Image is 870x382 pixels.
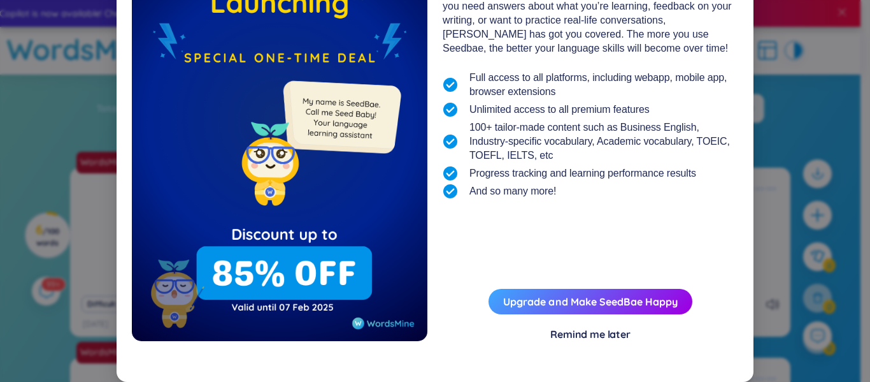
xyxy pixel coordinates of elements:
span: Progress tracking and learning performance results [469,166,696,180]
span: Unlimited access to all premium features [469,103,650,117]
img: minionSeedbaeMessage.35ffe99e.png [277,55,404,182]
span: Full access to all platforms, including webapp, mobile app, browser extensions [469,71,738,99]
span: And so many more! [469,184,556,198]
span: 100+ tailor-made content such as Business English, Industry-specific vocabulary, Academic vocabul... [469,121,738,163]
button: Upgrade and Make SeedBae Happy [488,289,692,314]
div: Remind me later [550,327,631,341]
a: Upgrade and Make SeedBae Happy [503,295,678,308]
